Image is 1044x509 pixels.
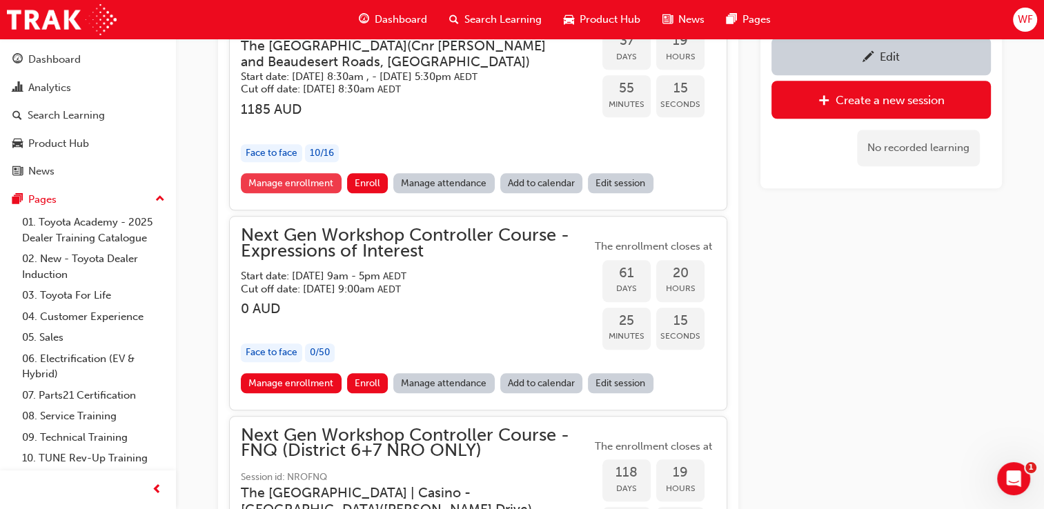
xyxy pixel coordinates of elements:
[17,385,170,406] a: 07. Parts21 Certification
[355,177,380,189] span: Enroll
[241,470,591,486] span: Session id: NROFNQ
[241,270,569,283] h5: Start date: [DATE] 9am - 5pm
[1017,12,1032,28] span: WF
[564,11,574,28] span: car-icon
[6,159,170,184] a: News
[17,285,170,306] a: 03. Toyota For Life
[464,12,542,28] span: Search Learning
[602,33,651,49] span: 37
[241,228,716,398] button: Next Gen Workshop Controller Course - Expressions of InterestStart date: [DATE] 9am - 5pm AEDTCut...
[602,465,651,481] span: 118
[588,373,653,393] a: Edit session
[241,173,342,193] a: Manage enrollment
[602,97,651,112] span: Minutes
[454,71,477,83] span: Australian Eastern Daylight Time AEDT
[28,80,71,96] div: Analytics
[375,12,427,28] span: Dashboard
[656,33,705,49] span: 19
[449,11,459,28] span: search-icon
[152,481,162,499] span: prev-icon
[7,4,117,35] img: Trak
[591,239,716,254] span: The enrollment closes at
[393,373,495,393] a: Manage attendance
[17,406,170,427] a: 08. Service Training
[651,6,716,34] a: news-iconNews
[500,373,583,393] a: Add to calendar
[241,228,591,259] span: Next Gen Workshop Controller Course - Expressions of Interest
[6,103,170,128] a: Search Learning
[6,75,170,101] a: Analytics
[12,138,23,150] span: car-icon
[6,131,170,157] a: Product Hub
[6,187,170,212] button: Pages
[241,144,302,163] div: Face to face
[602,313,651,329] span: 25
[716,6,782,34] a: pages-iconPages
[602,266,651,281] span: 61
[438,6,553,34] a: search-iconSearch Learning
[602,81,651,97] span: 55
[17,212,170,248] a: 01. Toyota Academy - 2025 Dealer Training Catalogue
[602,328,651,344] span: Minutes
[241,70,569,83] h5: Start date: [DATE] 8:30am , - [DATE] 5:30pm
[28,108,105,123] div: Search Learning
[347,173,388,193] button: Enroll
[656,281,705,297] span: Hours
[863,51,874,65] span: pencil-icon
[580,12,640,28] span: Product Hub
[383,270,406,282] span: Australian Eastern Daylight Time AEDT
[359,11,369,28] span: guage-icon
[1013,8,1037,32] button: WF
[656,97,705,112] span: Seconds
[818,94,830,108] span: plus-icon
[857,130,980,166] div: No recorded learning
[241,38,569,70] h3: The [GEOGRAPHIC_DATA] ( Cnr [PERSON_NAME] and Beaudesert Roads, [GEOGRAPHIC_DATA] )
[591,439,716,455] span: The enrollment closes at
[12,110,22,122] span: search-icon
[241,301,591,317] h3: 0 AUD
[377,283,401,295] span: Australian Eastern Daylight Time AEDT
[17,469,170,490] a: All Pages
[727,11,737,28] span: pages-icon
[241,101,591,117] h3: 1185 AUD
[17,327,170,348] a: 05. Sales
[305,343,335,362] div: 0 / 50
[241,283,569,296] h5: Cut off date: [DATE] 9:00am
[656,313,705,329] span: 15
[28,136,89,152] div: Product Hub
[656,49,705,65] span: Hours
[656,81,705,97] span: 15
[28,192,57,208] div: Pages
[305,144,339,163] div: 10 / 16
[6,44,170,187] button: DashboardAnalyticsSearch LearningProduct HubNews
[656,465,705,481] span: 19
[241,83,569,96] h5: Cut off date: [DATE] 8:30am
[377,83,401,95] span: Australian Eastern Daylight Time AEDT
[602,281,651,297] span: Days
[553,6,651,34] a: car-iconProduct Hub
[17,306,170,328] a: 04. Customer Experience
[241,343,302,362] div: Face to face
[656,266,705,281] span: 20
[355,377,380,389] span: Enroll
[12,194,23,206] span: pages-icon
[997,462,1030,495] iframe: Intercom live chat
[241,373,342,393] a: Manage enrollment
[12,54,23,66] span: guage-icon
[678,12,705,28] span: News
[500,173,583,193] a: Add to calendar
[656,481,705,497] span: Hours
[28,163,55,179] div: News
[836,93,945,107] div: Create a new session
[602,49,651,65] span: Days
[588,173,653,193] a: Edit session
[347,373,388,393] button: Enroll
[28,52,81,68] div: Dashboard
[241,428,591,459] span: Next Gen Workshop Controller Course - FNQ (District 6+7 NRO ONLY)
[348,6,438,34] a: guage-iconDashboard
[771,37,991,75] a: Edit
[155,190,165,208] span: up-icon
[1025,462,1036,473] span: 1
[17,448,170,469] a: 10. TUNE Rev-Up Training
